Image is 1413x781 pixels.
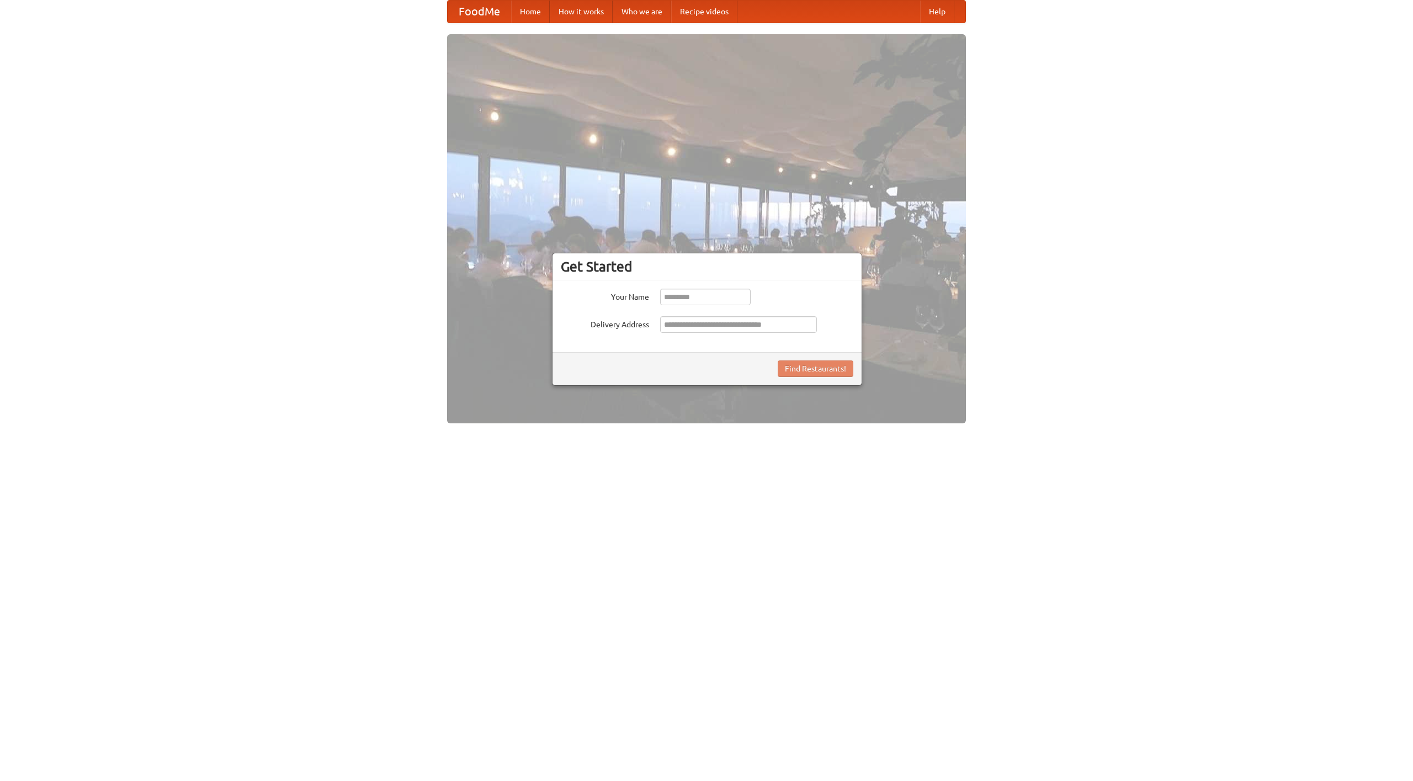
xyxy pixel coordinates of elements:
label: Your Name [561,289,649,302]
a: Who we are [613,1,671,23]
label: Delivery Address [561,316,649,330]
a: Help [920,1,954,23]
a: FoodMe [448,1,511,23]
h3: Get Started [561,258,853,275]
a: Recipe videos [671,1,737,23]
button: Find Restaurants! [778,360,853,377]
a: Home [511,1,550,23]
a: How it works [550,1,613,23]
